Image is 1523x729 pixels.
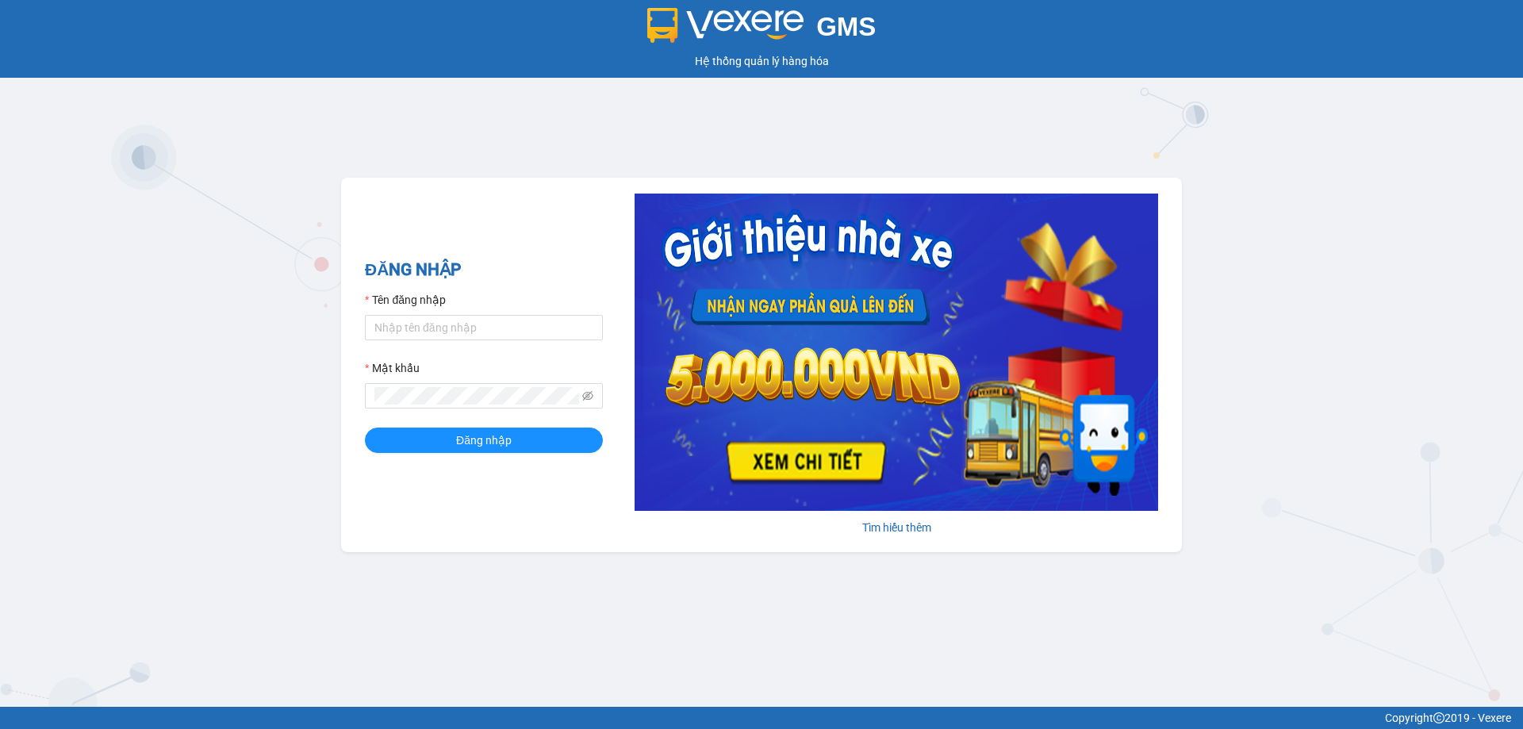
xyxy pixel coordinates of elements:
span: eye-invisible [582,390,593,401]
div: Copyright 2019 - Vexere [12,709,1511,727]
span: Đăng nhập [456,432,512,449]
label: Tên đăng nhập [365,291,446,309]
input: Tên đăng nhập [365,315,603,340]
input: Mật khẩu [374,387,579,405]
span: copyright [1433,712,1444,723]
img: logo 2 [647,8,804,43]
h2: ĐĂNG NHẬP [365,257,603,283]
div: Hệ thống quản lý hàng hóa [4,52,1519,70]
img: banner-0 [635,194,1158,511]
label: Mật khẩu [365,359,420,377]
div: Tìm hiểu thêm [635,519,1158,536]
button: Đăng nhập [365,428,603,453]
a: GMS [647,24,877,36]
span: GMS [816,12,876,41]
